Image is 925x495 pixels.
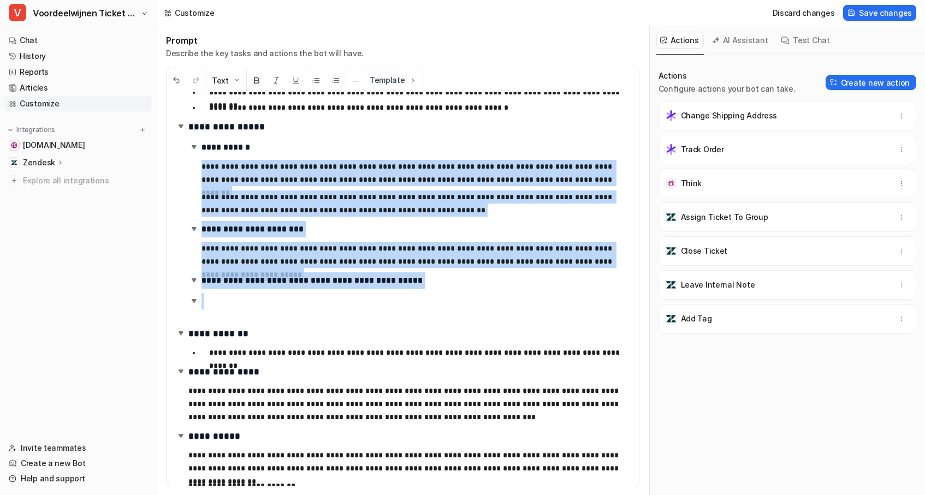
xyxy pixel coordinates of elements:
a: Help and support [4,471,152,486]
p: Zendesk [23,157,55,168]
p: Close Ticket [681,246,728,257]
a: Reports [4,64,152,80]
h1: Prompt [166,35,364,46]
span: [DOMAIN_NAME] [23,140,85,151]
img: expand-arrow.svg [175,121,186,132]
button: Ordered List [326,69,346,92]
img: Italic [272,76,281,85]
a: Articles [4,80,152,96]
img: Close Ticket icon [666,246,677,257]
button: Integrations [4,124,58,135]
span: Voordeelwijnen Ticket bot [33,5,138,21]
img: Change Shipping Address icon [666,110,677,121]
button: Unordered List [306,69,326,92]
p: Change Shipping Address [681,110,778,121]
img: expand-arrow.svg [188,275,199,285]
p: Leave Internal Note [681,279,755,290]
img: Template [408,76,417,85]
img: Unordered List [312,76,321,85]
img: expand-arrow.svg [188,223,199,234]
img: explore all integrations [9,175,20,186]
img: Leave Internal Note icon [666,279,677,290]
img: Undo [172,76,181,85]
p: Add Tag [681,313,712,324]
button: Save changes [843,5,916,21]
img: Track Order icon [666,144,677,155]
button: Redo [186,69,206,92]
img: Redo [192,76,200,85]
p: Assign Ticket To Group [681,212,768,223]
span: V [9,4,26,21]
img: expand-arrow.svg [188,141,199,152]
img: expand-arrow.svg [175,327,186,338]
a: Customize [4,96,152,111]
a: Create a new Bot [4,456,152,471]
img: www.voordeelwijnen.nl [11,142,17,148]
a: History [4,49,152,64]
span: Explore all integrations [23,172,148,189]
a: www.voordeelwijnen.nl[DOMAIN_NAME] [4,138,152,153]
span: Save changes [859,7,912,19]
img: Think icon [666,178,677,189]
div: Customize [175,7,214,19]
a: Chat [4,33,152,48]
button: Undo [167,69,186,92]
a: Invite teammates [4,440,152,456]
a: Explore all integrations [4,173,152,188]
button: ─ [346,69,364,92]
img: expand-arrow.svg [175,430,186,441]
img: Dropdown Down Arrow [232,76,241,85]
img: menu_add.svg [139,126,146,134]
img: expand-arrow.svg [188,295,199,306]
img: expand menu [7,126,14,134]
img: Bold [252,76,261,85]
button: Actions [656,32,704,49]
p: Configure actions your bot can take. [659,84,796,94]
img: Underline [292,76,300,85]
button: Italic [266,69,286,92]
p: Think [681,178,702,189]
button: AI Assistant [708,32,773,49]
p: Actions [659,70,796,81]
img: Ordered List [331,76,340,85]
p: Track Order [681,144,724,155]
img: Create action [830,79,838,86]
button: Text [206,69,246,92]
button: Underline [286,69,306,92]
button: Create new action [826,75,916,90]
p: Describe the key tasks and actions the bot will have. [166,48,364,59]
p: Integrations [16,126,55,134]
img: expand-arrow.svg [175,366,186,377]
button: Template [364,68,423,92]
img: Zendesk [11,159,17,166]
img: Assign Ticket To Group icon [666,212,677,223]
button: Test Chat [777,32,834,49]
img: Add Tag icon [666,313,677,324]
button: Bold [247,69,266,92]
button: Discard changes [768,5,839,21]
